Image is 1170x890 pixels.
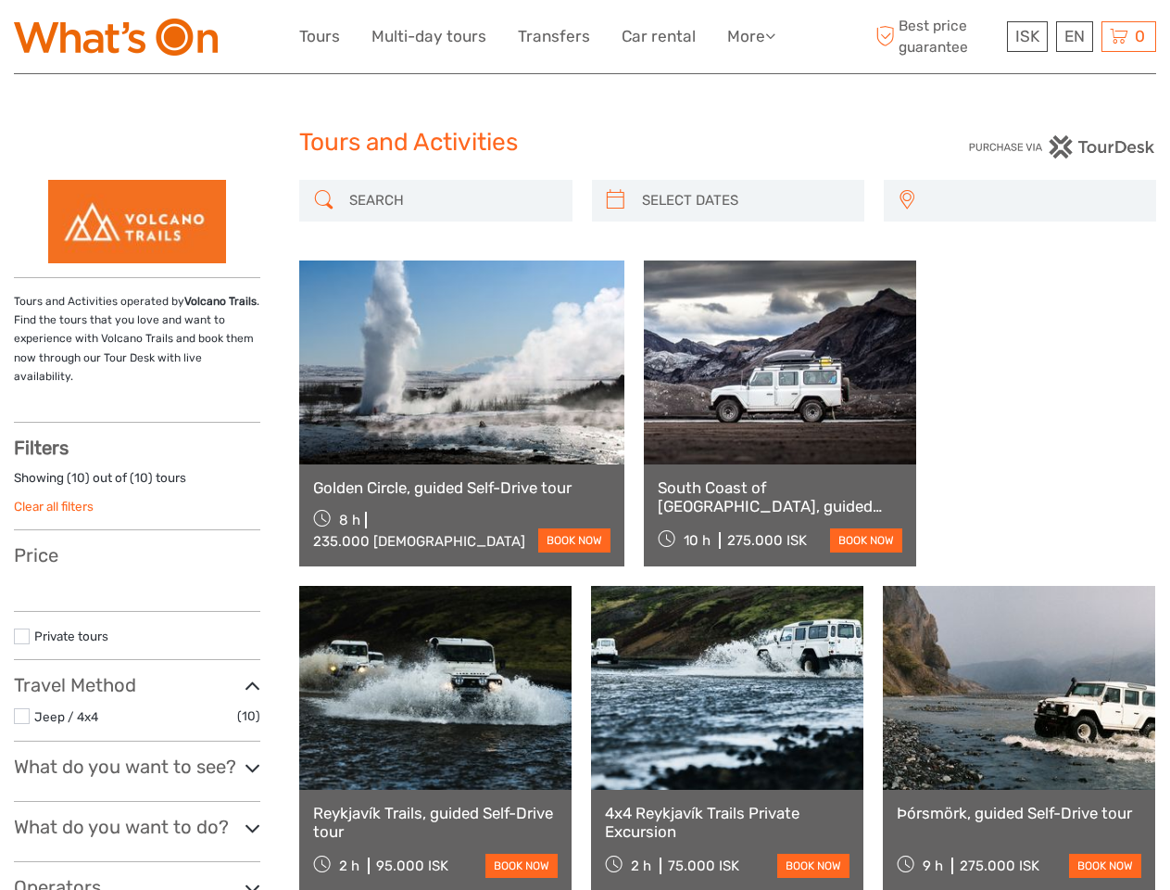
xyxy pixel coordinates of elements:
a: book now [830,528,902,553]
a: book now [777,854,849,878]
span: 2 h [631,858,651,874]
h3: Travel Method [14,674,260,696]
h1: Tours and Activities [299,128,871,158]
img: What's On [14,19,218,56]
input: SEARCH [342,184,562,217]
a: South Coast of [GEOGRAPHIC_DATA], guided Self-Drive tour [658,478,902,516]
a: Jeep / 4x4 [34,709,98,724]
h3: Price [14,544,260,566]
a: book now [485,854,558,878]
div: 275.000 ISK [960,858,1039,874]
strong: Volcano Trails [184,295,257,308]
a: Private tours [34,629,108,643]
label: 10 [134,469,148,487]
a: Tours [299,23,340,50]
span: 9 h [923,858,943,874]
div: 275.000 ISK [727,532,807,549]
a: Þórsmörk, guided Self-Drive tour [897,804,1141,822]
label: 10 [71,469,85,487]
a: Car rental [622,23,696,50]
span: (10) [237,706,260,727]
p: Tours and Activities operated by . Find the tours that you love and want to experience with Volca... [14,292,260,387]
a: 4x4 Reykjavík Trails Private Excursion [605,804,849,842]
strong: Filters [14,437,69,459]
span: Best price guarantee [871,16,1002,57]
a: Golden Circle, guided Self-Drive tour [313,478,610,497]
a: Clear all filters [14,499,94,514]
span: ISK [1015,27,1039,45]
span: 0 [1132,27,1148,45]
a: book now [538,528,610,553]
div: Showing ( ) out of ( ) tours [14,469,260,498]
div: EN [1056,21,1093,52]
span: 2 h [339,858,359,874]
a: Reykjavík Trails, guided Self-Drive tour [313,804,558,842]
a: Multi-day tours [371,23,486,50]
a: More [727,23,775,50]
a: book now [1069,854,1141,878]
img: PurchaseViaTourDesk.png [968,135,1156,159]
input: SELECT DATES [635,184,855,217]
div: 75.000 ISK [668,858,739,874]
div: 95.000 ISK [376,858,448,874]
img: 38524-1_logo_thumbnail.jpg [48,180,226,263]
a: Transfers [518,23,590,50]
div: 235.000 [DEMOGRAPHIC_DATA] [313,533,525,550]
span: 8 h [339,512,360,528]
h3: What do you want to do? [14,816,260,838]
span: 10 h [684,532,711,549]
h3: What do you want to see? [14,756,260,778]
